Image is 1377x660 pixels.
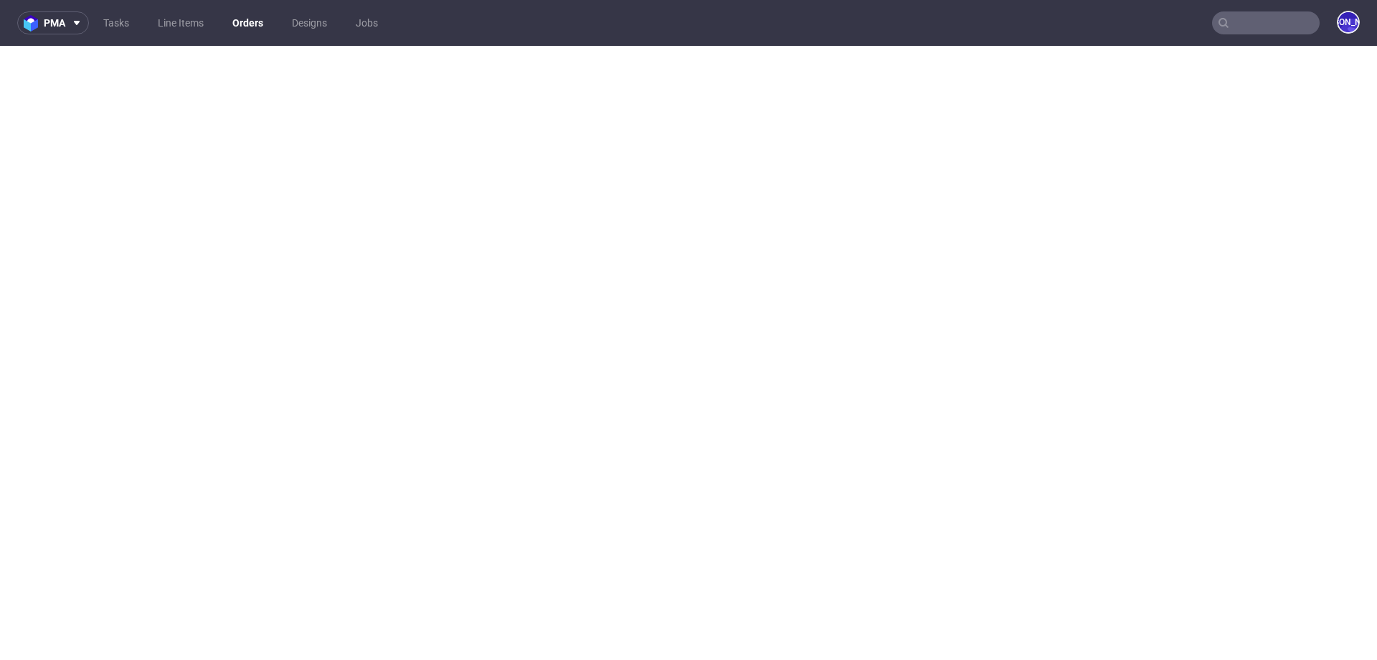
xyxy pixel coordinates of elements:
[24,15,44,32] img: logo
[44,18,65,28] span: pma
[224,11,272,34] a: Orders
[1338,12,1358,32] figcaption: [PERSON_NAME]
[347,11,387,34] a: Jobs
[17,11,89,34] button: pma
[283,11,336,34] a: Designs
[95,11,138,34] a: Tasks
[149,11,212,34] a: Line Items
